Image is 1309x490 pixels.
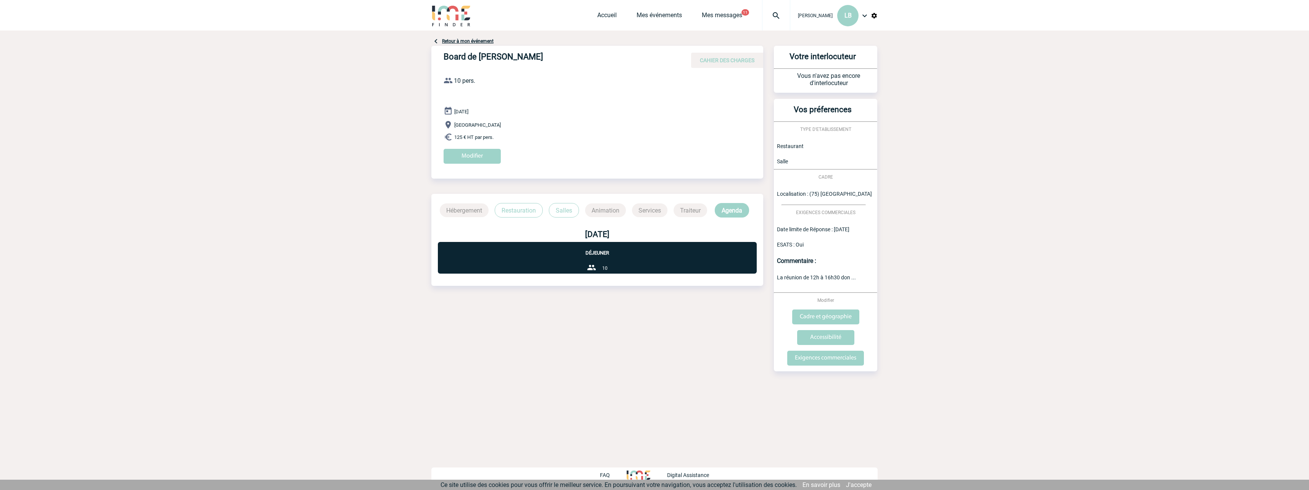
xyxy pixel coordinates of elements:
[792,309,859,324] input: Cadre et géographie
[715,203,749,218] p: Agenda
[587,263,596,272] img: group-24-px-b.png
[444,149,501,164] input: Modifier
[797,330,854,345] input: Accessibilité
[637,11,682,22] a: Mes événements
[600,472,610,478] p: FAQ
[802,481,840,488] a: En savoir plus
[674,203,707,217] p: Traiteur
[819,174,833,180] span: CADRE
[602,266,608,271] span: 10
[777,143,804,149] span: Restaurant
[777,274,856,280] span: La réunion de 12h à 16h30 donc prévoir un déjeuner de 12h à 14h. Hôtel qui fasse aussi restaurant...
[632,203,667,217] p: Services
[441,481,797,488] span: Ce site utilise des cookies pour vous offrir le meilleur service. En poursuivant votre navigation...
[777,257,816,264] b: Commentaire :
[777,158,788,164] span: Salle
[787,351,864,366] input: Exigences commerciales
[777,226,849,232] span: Date limite de Réponse : [DATE]
[627,471,650,480] img: http://www.idealmeetingsevents.fr/
[597,11,617,22] a: Accueil
[667,472,709,478] p: Digital Assistance
[444,52,672,65] h4: Board de [PERSON_NAME]
[454,109,468,114] span: [DATE]
[800,127,851,132] span: TYPE D'ETABLISSEMENT
[454,77,475,84] span: 10 pers.
[777,52,868,68] h3: Votre interlocuteur
[454,122,501,128] span: [GEOGRAPHIC_DATA]
[440,203,489,217] p: Hébergement
[702,11,742,22] a: Mes messages
[844,12,852,19] span: LB
[777,105,868,121] h3: Vos préferences
[777,242,804,248] span: ESATS : Oui
[585,203,626,217] p: Animation
[817,298,834,303] span: Modifier
[777,191,872,197] span: Localisation : (75) [GEOGRAPHIC_DATA]
[454,134,494,140] span: 125 € HT par pers.
[438,242,756,256] p: Déjeuner
[600,471,627,478] a: FAQ
[495,203,543,218] p: Restauration
[585,230,609,239] b: [DATE]
[549,203,579,218] p: Salles
[442,39,494,44] a: Retour à mon événement
[741,9,749,16] button: 11
[798,13,833,18] span: [PERSON_NAME]
[431,5,471,26] img: IME-Finder
[796,210,856,215] span: EXIGENCES COMMERCIALES
[797,72,860,87] span: Vous n'avez pas encore d'interlocuteur
[846,481,872,488] a: J'accepte
[700,57,754,63] span: CAHIER DES CHARGES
